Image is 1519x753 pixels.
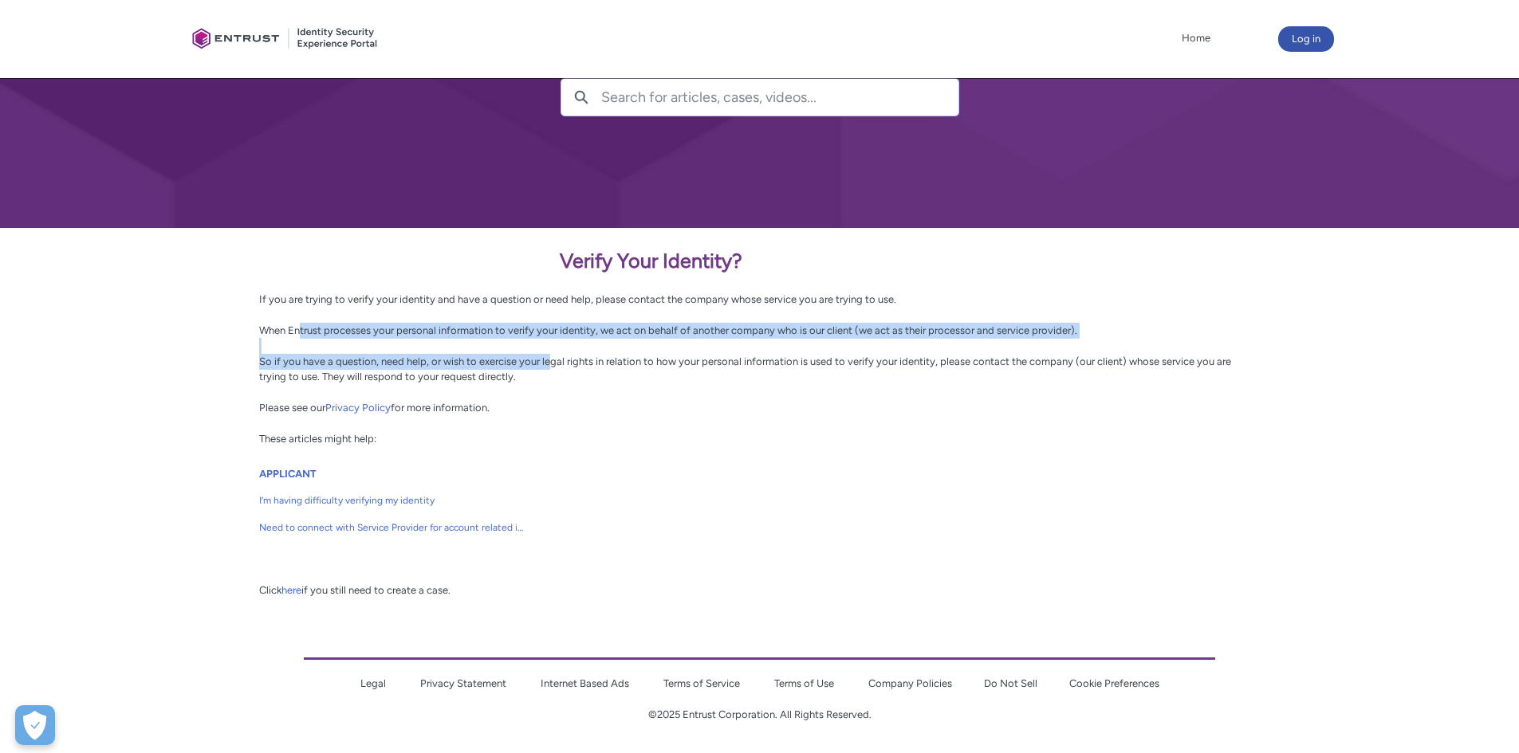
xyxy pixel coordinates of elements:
a: Need to connect with Service Provider for account related issues [259,514,524,541]
p: Verify Your Identity? [259,246,1259,276]
span: I’m having difficulty verifying my identity [259,493,524,508]
input: Search for articles, cases, videos... [601,79,958,116]
a: Legal [360,677,386,689]
a: Privacy Statement [420,677,506,689]
span: Need to connect with Service Provider for account related issues [259,520,524,535]
a: Home [1178,26,1214,50]
div: If you are trying to verify your identity and have a question or need help, please contact the co... [259,246,1259,447]
div: Click if you still need to create a case. [259,582,1259,598]
a: I’m having difficulty verifying my identity [259,487,524,514]
a: Privacy Policy [325,402,391,414]
a: Company Policies [868,677,952,689]
a: Terms of Service [663,677,740,689]
a: here [281,584,301,596]
button: Open Preferences [15,705,55,745]
a: Terms of Use [774,677,834,689]
a: APPLICANT [259,468,317,480]
button: Search [561,79,601,116]
div: Cookie Preferences [15,705,55,745]
a: Cookie Preferences [1069,677,1159,689]
button: Log in [1278,26,1334,52]
a: Internet Based Ads [541,677,629,689]
p: ©2025 Entrust Corporation. All Rights Reserved. [304,707,1215,723]
a: Do Not Sell [984,677,1037,689]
